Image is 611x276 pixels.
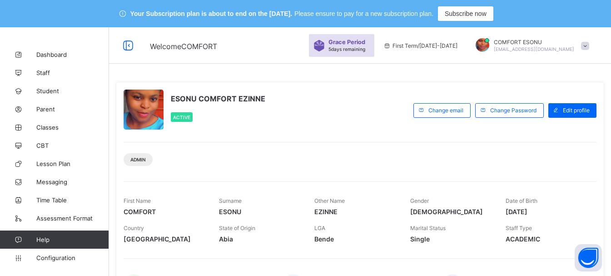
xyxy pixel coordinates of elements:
span: [GEOGRAPHIC_DATA] [124,235,205,243]
span: Help [36,236,109,243]
span: Configuration [36,254,109,261]
span: Welcome COMFORT [150,42,217,51]
span: Grace Period [328,39,365,45]
span: session/term information [383,42,457,49]
span: Change Password [490,107,536,114]
span: Subscribe now [445,10,487,17]
span: 5 days remaining [328,46,365,52]
span: Dashboard [36,51,109,58]
span: Surname [219,197,242,204]
span: LGA [314,225,325,231]
span: Other Name [314,197,345,204]
span: EZINNE [314,208,396,216]
span: [EMAIL_ADDRESS][DOMAIN_NAME] [494,46,574,52]
span: Admin [130,157,146,162]
span: Gender [410,197,429,204]
span: Lesson Plan [36,160,109,167]
span: ESONU [219,208,301,216]
span: Please ensure to pay for a new subscription plan. [294,10,433,17]
span: Marital Status [410,225,446,231]
span: Bende [314,235,396,243]
span: Single [410,235,492,243]
span: ACADEMIC [506,235,587,243]
span: Your Subscription plan is about to end on the [DATE]. [130,10,292,17]
span: Active [173,115,190,120]
button: Open asap [575,244,602,271]
span: Assessment Format [36,215,109,222]
span: Classes [36,124,109,131]
img: sticker-purple.71386a28dfed39d6af7621340158ba97.svg [313,40,325,51]
span: ESONU COMFORT EZINNE [171,94,265,103]
span: Change email [428,107,463,114]
span: State of Origin [219,225,255,231]
span: COMFORT ESONU [494,39,574,45]
span: Edit profile [563,107,590,114]
span: COMFORT [124,208,205,216]
div: COMFORTESONU [467,38,594,53]
span: First Name [124,197,151,204]
span: Time Table [36,196,109,204]
span: Country [124,225,144,231]
span: Date of Birth [506,197,537,204]
span: [DATE] [506,208,587,216]
span: Parent [36,105,109,113]
span: [DEMOGRAPHIC_DATA] [410,208,492,216]
span: CBT [36,142,109,149]
span: Staff Type [506,225,532,231]
span: Abia [219,235,301,243]
span: Messaging [36,178,109,186]
span: Student [36,87,109,95]
span: Staff [36,69,109,76]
